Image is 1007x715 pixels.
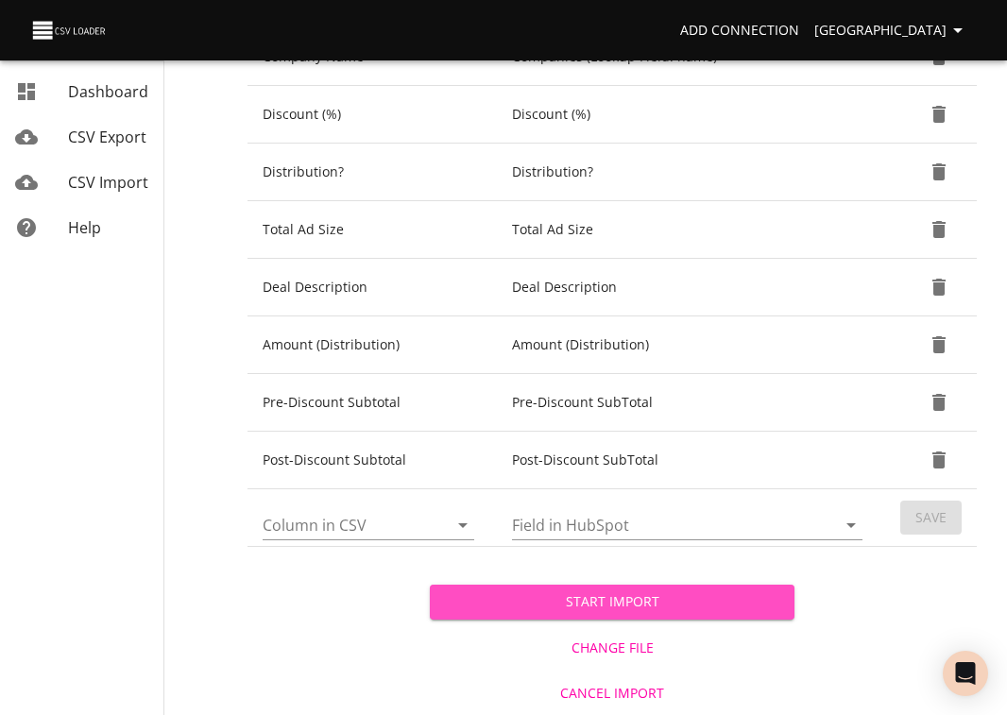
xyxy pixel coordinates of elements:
td: Pre-Discount Subtotal [247,374,497,432]
td: Amount (Distribution) [247,316,497,374]
img: CSV Loader [30,17,110,43]
td: Post-Discount SubTotal [497,432,885,489]
td: Discount (%) [497,86,885,144]
td: Deal Description [497,259,885,316]
button: Delete [916,207,962,252]
div: Open Intercom Messenger [943,651,988,696]
td: Discount (%) [247,86,497,144]
a: Add Connection [673,13,807,48]
td: Total Ad Size [247,201,497,259]
button: Change File [430,631,794,666]
span: Help [68,217,101,238]
span: CSV Export [68,127,146,147]
button: Cancel Import [430,676,794,711]
td: Total Ad Size [497,201,885,259]
span: [GEOGRAPHIC_DATA] [814,19,969,43]
span: Cancel Import [437,682,787,706]
td: Deal Description [247,259,497,316]
span: CSV Import [68,172,148,193]
span: Change File [437,637,787,660]
button: Delete [916,264,962,310]
button: [GEOGRAPHIC_DATA] [807,13,977,48]
td: Amount (Distribution) [497,316,885,374]
button: Open [838,512,864,538]
button: Delete [916,92,962,137]
span: Dashboard [68,81,148,102]
button: Delete [916,437,962,483]
td: Post-Discount Subtotal [247,432,497,489]
span: Start Import [445,590,779,614]
button: Delete [916,380,962,425]
button: Start Import [430,585,794,620]
td: Distribution? [497,144,885,201]
button: Delete [916,149,962,195]
button: Open [450,512,476,538]
span: Add Connection [680,19,799,43]
button: Delete [916,322,962,367]
td: Pre-Discount SubTotal [497,374,885,432]
td: Distribution? [247,144,497,201]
